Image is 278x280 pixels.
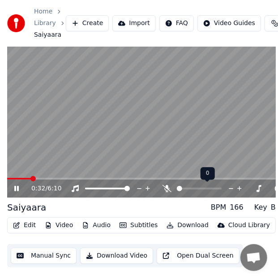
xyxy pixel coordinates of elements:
[34,30,61,39] span: Saiyaara
[31,184,53,193] div: /
[197,15,261,31] button: Video Guides
[240,244,267,271] a: Open chat
[66,15,109,31] button: Create
[31,184,45,193] span: 0:32
[271,202,276,213] div: B
[11,248,77,264] button: Manual Sync
[112,15,155,31] button: Import
[254,202,267,213] div: Key
[211,202,226,213] div: BPM
[34,19,56,28] a: Library
[47,184,61,193] span: 6:10
[7,201,46,214] div: Saiyaara
[34,7,52,16] a: Home
[7,14,25,32] img: youka
[163,219,212,232] button: Download
[157,248,240,264] button: Open Dual Screen
[230,202,244,213] div: 166
[41,219,77,232] button: Video
[80,248,153,264] button: Download Video
[9,219,39,232] button: Edit
[116,219,161,232] button: Subtitles
[228,221,270,230] div: Cloud Library
[159,15,194,31] button: FAQ
[34,7,66,39] nav: breadcrumb
[201,167,215,180] div: 0
[78,219,114,232] button: Audio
